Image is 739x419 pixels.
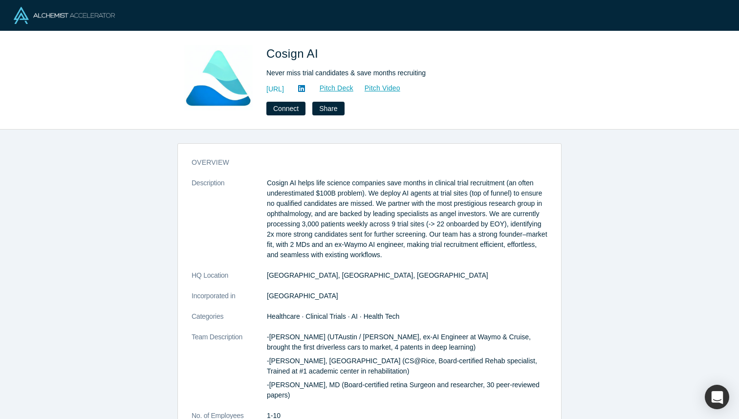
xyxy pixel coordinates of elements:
[192,311,267,332] dt: Categories
[267,380,547,400] p: -[PERSON_NAME], MD (Board-certified retina Surgeon and researcher, 30 peer-reviewed papers)
[266,68,540,78] div: Never miss trial candidates & save months recruiting
[184,45,253,113] img: Cosign AI's Logo
[266,84,284,94] a: [URL]
[267,332,547,353] p: -[PERSON_NAME] (UTAustin / [PERSON_NAME], ex-AI Engineer at Waymo & Cruise, brought the first dri...
[354,83,401,94] a: Pitch Video
[192,332,267,411] dt: Team Description
[266,47,322,60] span: Cosign AI
[309,83,354,94] a: Pitch Deck
[267,356,547,376] p: -[PERSON_NAME], [GEOGRAPHIC_DATA] (CS@Rice, Board-certified Rehab specialist, Trained at #1 acade...
[312,102,344,115] button: Share
[267,312,399,320] span: Healthcare · Clinical Trials · AI · Health Tech
[266,102,305,115] button: Connect
[14,7,115,24] img: Alchemist Logo
[192,270,267,291] dt: HQ Location
[192,157,534,168] h3: overview
[267,178,547,260] p: Cosign AI helps life science companies save months in clinical trial recruitment (an often undere...
[192,178,267,270] dt: Description
[267,291,547,301] dd: [GEOGRAPHIC_DATA]
[267,270,547,281] dd: [GEOGRAPHIC_DATA], [GEOGRAPHIC_DATA], [GEOGRAPHIC_DATA]
[192,291,267,311] dt: Incorporated in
